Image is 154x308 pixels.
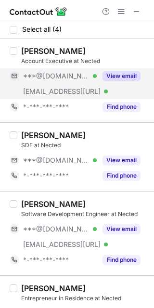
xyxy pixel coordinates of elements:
div: SDE at Nected [21,141,148,150]
div: Entrepreneur in Residence at Nected [21,294,148,303]
div: [PERSON_NAME] [21,46,86,56]
button: Reveal Button [103,171,141,180]
div: Software Development Engineer at Nected [21,210,148,218]
div: [PERSON_NAME] [21,199,86,209]
span: ***@[DOMAIN_NAME] [23,72,90,80]
span: ***@[DOMAIN_NAME] [23,156,90,165]
button: Reveal Button [103,102,141,112]
span: [EMAIL_ADDRESS][URL] [23,240,101,249]
img: ContactOut v5.3.10 [10,6,67,17]
button: Reveal Button [103,224,141,234]
span: Select all (4) [22,26,62,33]
div: [PERSON_NAME] [21,283,86,293]
button: Reveal Button [103,71,141,81]
div: Account Executive at Nected [21,57,148,65]
button: Reveal Button [103,255,141,265]
div: [PERSON_NAME] [21,130,86,140]
span: ***@[DOMAIN_NAME] [23,225,90,233]
button: Reveal Button [103,155,141,165]
span: [EMAIL_ADDRESS][URL] [23,87,101,96]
